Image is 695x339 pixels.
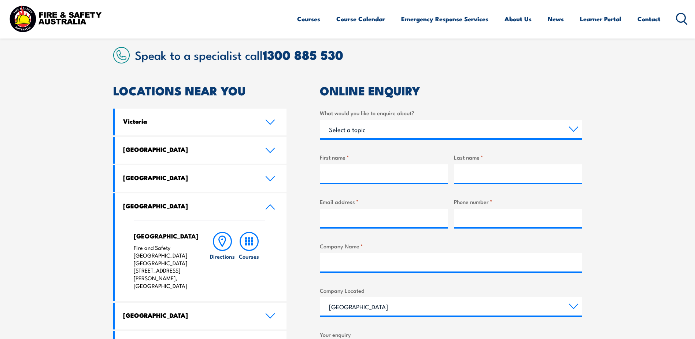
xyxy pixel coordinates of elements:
[115,193,287,220] a: [GEOGRAPHIC_DATA]
[320,197,448,206] label: Email address
[320,286,582,295] label: Company Located
[115,137,287,164] a: [GEOGRAPHIC_DATA]
[637,9,661,29] a: Contact
[123,202,254,210] h4: [GEOGRAPHIC_DATA]
[123,174,254,182] h4: [GEOGRAPHIC_DATA]
[123,145,254,153] h4: [GEOGRAPHIC_DATA]
[320,109,582,117] label: What would you like to enquire about?
[454,153,582,161] label: Last name
[239,252,259,260] h6: Courses
[210,252,235,260] h6: Directions
[236,232,262,290] a: Courses
[135,48,582,61] h2: Speak to a specialist call
[320,153,448,161] label: First name
[454,197,582,206] label: Phone number
[115,165,287,192] a: [GEOGRAPHIC_DATA]
[320,85,582,95] h2: ONLINE ENQUIRY
[113,85,287,95] h2: LOCATIONS NEAR YOU
[504,9,532,29] a: About Us
[263,45,343,64] a: 1300 885 530
[548,9,564,29] a: News
[209,232,236,290] a: Directions
[320,330,582,339] label: Your enquiry
[134,244,195,290] p: Fire and Safety [GEOGRAPHIC_DATA] [GEOGRAPHIC_DATA] [STREET_ADDRESS][PERSON_NAME], [GEOGRAPHIC_DATA]
[123,117,254,125] h4: Victoria
[336,9,385,29] a: Course Calendar
[115,303,287,329] a: [GEOGRAPHIC_DATA]
[115,109,287,135] a: Victoria
[401,9,488,29] a: Emergency Response Services
[297,9,320,29] a: Courses
[580,9,621,29] a: Learner Portal
[320,242,582,250] label: Company Name
[134,232,195,240] h4: [GEOGRAPHIC_DATA]
[123,311,254,319] h4: [GEOGRAPHIC_DATA]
